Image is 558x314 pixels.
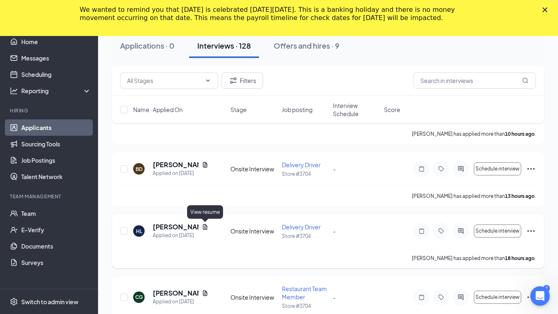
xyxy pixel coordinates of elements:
svg: ActiveChat [456,294,466,301]
svg: Filter [228,76,238,85]
div: HL [136,228,142,235]
span: Stage [230,105,247,114]
div: Applications · 0 [120,40,174,51]
span: Job posting [282,105,312,114]
div: Onsite Interview [230,165,277,173]
div: Interviews · 128 [197,40,251,51]
h5: [PERSON_NAME] [153,289,199,298]
svg: Document [202,224,208,230]
div: Applied on [DATE] [153,169,208,177]
div: BD [136,166,143,173]
div: Reporting [21,87,92,95]
svg: Note [417,228,426,234]
span: Interview Schedule [333,101,379,118]
svg: Tag [436,294,446,301]
a: Documents [21,238,91,254]
svg: Ellipses [526,164,536,174]
a: Team [21,205,91,222]
a: Applicants [21,119,91,136]
input: Search in interviews [413,72,536,89]
svg: Note [417,294,426,301]
span: - [333,294,336,301]
div: Team Management [10,193,89,200]
button: Schedule interview [474,291,521,304]
svg: Settings [10,298,18,306]
div: Onsite Interview [230,227,277,235]
svg: Document [202,161,208,168]
h5: [PERSON_NAME] [153,222,199,231]
div: View resume [187,205,223,219]
a: Scheduling [21,66,91,83]
span: Restaurant Team Member [282,285,327,301]
div: Offers and hires · 9 [274,40,339,51]
button: Schedule interview [474,224,521,238]
p: [PERSON_NAME] has applied more than . [412,130,536,137]
span: Delivery Driver [282,223,321,231]
span: - [333,165,336,173]
svg: MagnifyingGlass [522,77,529,84]
div: CG [135,294,143,301]
a: Talent Network [21,168,91,185]
svg: Analysis [10,87,18,95]
svg: ActiveChat [456,166,466,172]
button: Schedule interview [474,162,521,175]
a: Surveys [21,254,91,271]
div: Switch to admin view [21,298,78,306]
span: Schedule interview [475,294,520,300]
div: Onsite Interview [230,293,277,301]
svg: Tag [436,228,446,234]
button: Filter Filters [221,72,263,89]
span: Delivery Driver [282,161,321,168]
div: Close [542,7,551,12]
div: Hiring [10,107,89,114]
span: Schedule interview [475,166,520,172]
svg: Document [202,290,208,296]
p: Store #3704 [282,303,328,310]
a: Job Postings [21,152,91,168]
svg: ChevronDown [205,77,211,84]
b: 18 hours ago [505,255,535,261]
p: [PERSON_NAME] has applied more than . [412,255,536,262]
p: Store #3704 [282,170,328,177]
a: Sourcing Tools [21,136,91,152]
h5: [PERSON_NAME] [153,160,199,169]
div: 2 [543,285,550,292]
a: E-Verify [21,222,91,238]
span: - [333,227,336,235]
span: Name · Applied On [133,105,183,114]
p: Store #3704 [282,233,328,240]
div: Applied on [DATE] [153,298,208,306]
input: All Stages [127,76,201,85]
iframe: Intercom live chat [530,286,550,306]
svg: Ellipses [526,226,536,236]
div: We wanted to remind you that [DATE] is celebrated [DATE][DATE]. This is a banking holiday and the... [80,6,465,22]
b: 13 hours ago [505,193,535,199]
svg: ActiveChat [456,228,466,234]
span: Schedule interview [475,228,520,234]
span: Score [384,105,400,114]
b: 10 hours ago [505,131,535,137]
p: [PERSON_NAME] has applied more than . [412,193,536,200]
a: Home [21,34,91,50]
div: Applied on [DATE] [153,231,208,240]
a: Messages [21,50,91,66]
svg: Tag [436,166,446,172]
svg: Note [417,166,426,172]
svg: Ellipses [526,292,536,302]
